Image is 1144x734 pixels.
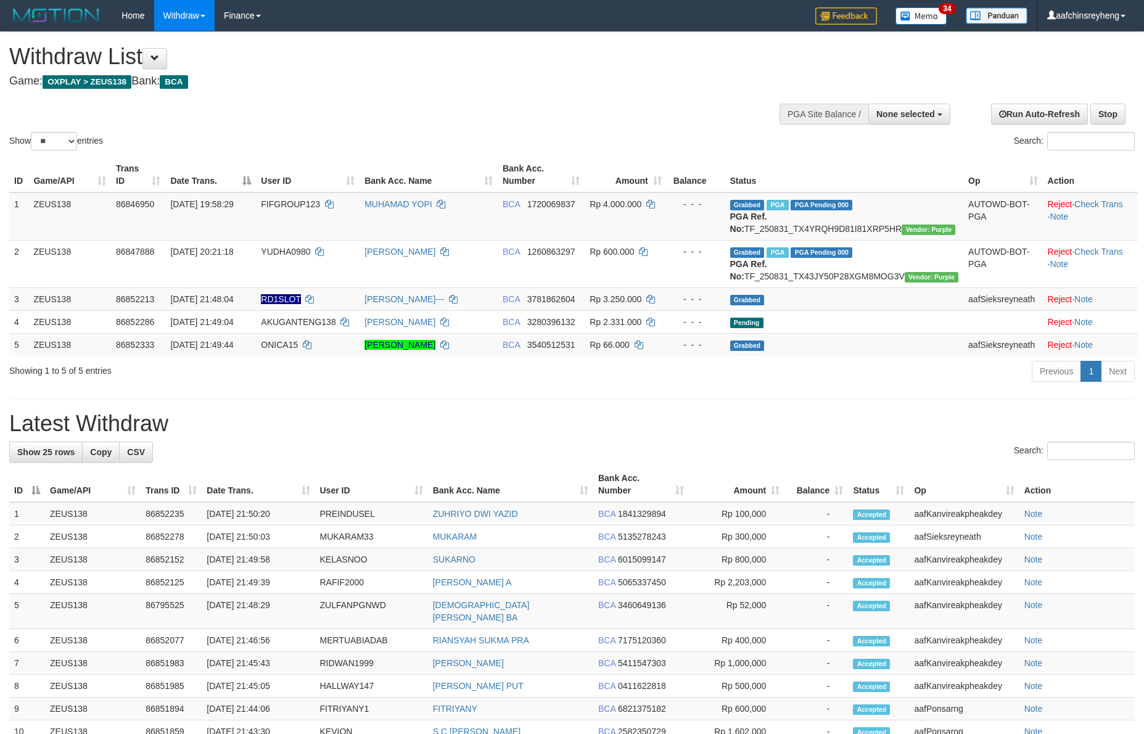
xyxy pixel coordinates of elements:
[433,681,524,691] a: [PERSON_NAME] PUT
[784,548,848,571] td: -
[730,212,767,234] b: PGA Ref. No:
[116,294,154,304] span: 86852213
[767,200,788,210] span: Marked by aafnoeunsreypich
[905,272,958,282] span: Vendor URL: https://trx4.1velocity.biz
[909,526,1019,548] td: aafSieksreyneath
[853,682,890,692] span: Accepted
[141,652,202,675] td: 86851983
[141,502,202,526] td: 86852235
[966,7,1027,24] img: panduan.png
[963,240,1042,287] td: AUTOWD-BOT-PGA
[784,467,848,502] th: Balance: activate to sort column ascending
[1074,199,1123,209] a: Check Trans
[784,594,848,629] td: -
[261,247,310,257] span: YUDHA0980
[315,652,428,675] td: RIDWAN1999
[1043,192,1138,241] td: · ·
[17,447,75,457] span: Show 25 rows
[261,199,320,209] span: FIFGROUP123
[1047,442,1135,460] input: Search:
[315,526,428,548] td: MUKARAM33
[9,675,45,698] td: 8
[364,317,435,327] a: [PERSON_NAME]
[784,698,848,720] td: -
[1024,635,1043,645] a: Note
[315,629,428,652] td: MERTUABIADAB
[853,555,890,566] span: Accepted
[116,317,154,327] span: 86852286
[909,502,1019,526] td: aafKanvireakpheakdey
[853,601,890,611] span: Accepted
[527,247,575,257] span: Copy 1260863297 to clipboard
[598,509,615,519] span: BCA
[909,652,1019,675] td: aafKanvireakpheakdey
[9,652,45,675] td: 7
[202,629,315,652] td: [DATE] 21:46:56
[503,247,520,257] span: BCA
[590,199,641,209] span: Rp 4.000.000
[45,594,141,629] td: ZEUS138
[618,658,666,668] span: Copy 5411547303 to clipboard
[9,526,45,548] td: 2
[503,340,520,350] span: BCA
[116,247,154,257] span: 86847888
[9,411,1135,436] h1: Latest Withdraw
[598,681,615,691] span: BCA
[261,317,335,327] span: AKUGANTENG138
[315,548,428,571] td: KELASNOO
[433,600,530,622] a: [DEMOGRAPHIC_DATA][PERSON_NAME] BA
[360,157,498,192] th: Bank Acc. Name: activate to sort column ascending
[618,555,666,564] span: Copy 6015099147 to clipboard
[498,157,585,192] th: Bank Acc. Number: activate to sort column ascending
[9,698,45,720] td: 9
[170,317,233,327] span: [DATE] 21:49:04
[1024,704,1043,714] a: Note
[902,225,955,235] span: Vendor URL: https://trx4.1velocity.biz
[784,629,848,652] td: -
[43,75,131,89] span: OXPLAY > ZEUS138
[963,192,1042,241] td: AUTOWD-BOT-PGA
[31,132,77,151] select: Showentries
[9,467,45,502] th: ID: activate to sort column descending
[527,317,575,327] span: Copy 3280396132 to clipboard
[170,199,233,209] span: [DATE] 19:58:29
[598,577,615,587] span: BCA
[618,532,666,542] span: Copy 5135278243 to clipboard
[119,442,153,463] a: CSV
[45,502,141,526] td: ZEUS138
[141,467,202,502] th: Trans ID: activate to sort column ascending
[689,594,784,629] td: Rp 52,000
[598,555,615,564] span: BCA
[9,571,45,594] td: 4
[784,652,848,675] td: -
[433,555,475,564] a: SUKARNO
[1043,157,1138,192] th: Action
[527,199,575,209] span: Copy 1720069837 to clipboard
[9,360,467,377] div: Showing 1 to 5 of 5 entries
[1074,247,1123,257] a: Check Trans
[1047,132,1135,151] input: Search:
[963,287,1042,310] td: aafSieksreyneath
[689,652,784,675] td: Rp 1,000,000
[895,7,947,25] img: Button%20Memo.svg
[82,442,120,463] a: Copy
[527,340,575,350] span: Copy 3540512531 to clipboard
[1050,259,1068,269] a: Note
[1050,212,1068,221] a: Note
[45,548,141,571] td: ZEUS138
[202,652,315,675] td: [DATE] 21:45:43
[1032,361,1081,382] a: Previous
[672,198,720,210] div: - - -
[598,600,615,610] span: BCA
[853,659,890,669] span: Accepted
[815,7,877,25] img: Feedback.jpg
[433,577,512,587] a: [PERSON_NAME] A
[9,75,751,88] h4: Game: Bank:
[590,340,630,350] span: Rp 66.000
[433,635,529,645] a: RIANSYAH SUKMA PRA
[598,658,615,668] span: BCA
[1043,287,1138,310] td: ·
[1048,247,1072,257] a: Reject
[1048,294,1072,304] a: Reject
[689,548,784,571] td: Rp 800,000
